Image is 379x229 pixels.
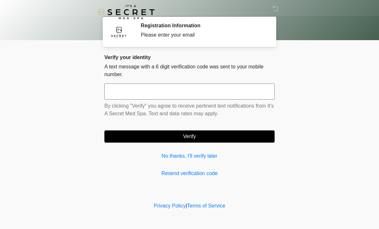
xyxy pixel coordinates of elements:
[98,5,154,19] img: It's A Secret Med Spa Logo
[141,22,265,29] h2: Registration Information
[187,203,225,208] a: Terms of Service
[104,130,275,143] button: Verify
[141,31,265,39] div: Please enter your email
[154,203,186,208] a: Privacy Policy
[104,54,275,60] h2: Verify your identity
[104,63,275,78] p: A text message with a 6 digit verification code was sent to your mobile number.
[104,102,275,118] p: By clicking "Verify" you agree to receive pertinent text notifications from It's A Secret Med Spa...
[109,22,128,42] img: Agent Avatar
[186,203,187,208] a: |
[104,170,275,177] a: Resend verification code
[104,152,275,160] a: No thanks, I'll verify later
